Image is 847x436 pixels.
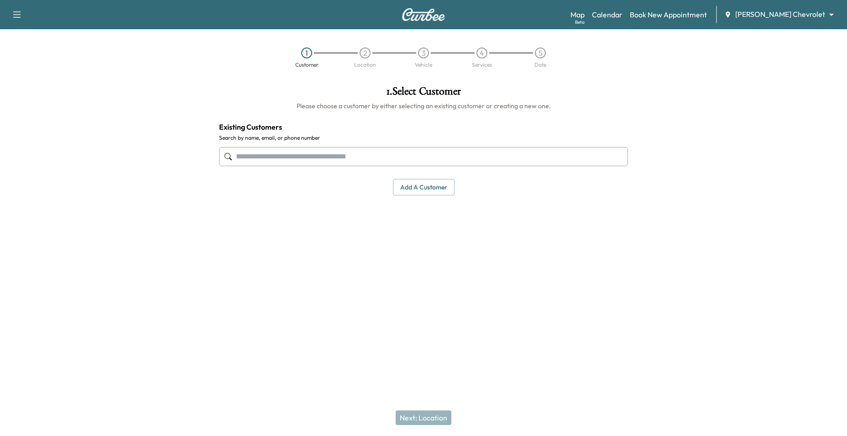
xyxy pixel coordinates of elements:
div: 1 [301,47,312,58]
span: [PERSON_NAME] Chevrolet [735,9,825,20]
div: 2 [360,47,371,58]
img: Curbee Logo [402,8,445,21]
div: Customer [295,62,319,68]
h4: Existing Customers [219,121,628,132]
h6: Please choose a customer by either selecting an existing customer or creating a new one. [219,101,628,110]
div: 3 [418,47,429,58]
button: Add a customer [393,179,455,196]
div: Date [534,62,546,68]
div: Vehicle [415,62,432,68]
a: Book New Appointment [630,9,707,20]
div: 5 [535,47,546,58]
a: MapBeta [570,9,585,20]
div: Beta [575,19,585,26]
div: Services [472,62,492,68]
div: 4 [476,47,487,58]
div: Location [354,62,376,68]
h1: 1 . Select Customer [219,86,628,101]
label: Search by name, email, or phone number [219,134,628,142]
a: Calendar [592,9,622,20]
